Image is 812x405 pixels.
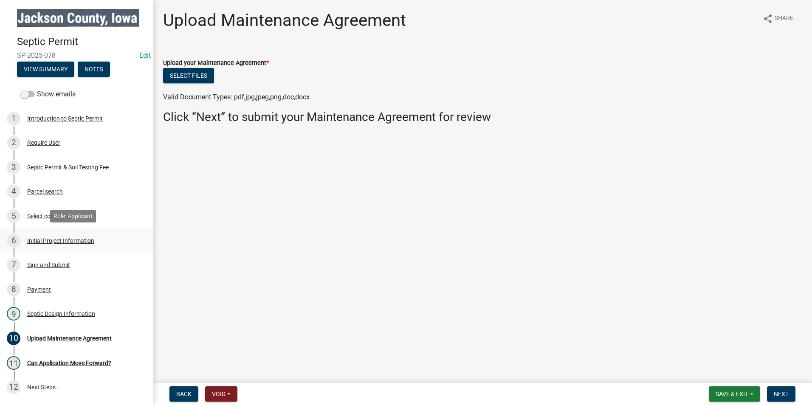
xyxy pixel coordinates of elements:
wm-modal-confirm: Summary [17,66,74,73]
label: Upload your Maintenance Agreement [163,60,269,66]
div: 7 [7,258,20,272]
label: Show emails [20,89,76,99]
div: 2 [7,136,20,149]
div: Payment [27,287,51,292]
div: 1 [7,112,20,125]
div: 10 [7,332,20,345]
div: Initial Project Information [27,238,94,244]
div: 6 [7,234,20,247]
wm-modal-confirm: Edit Application Number [139,51,151,59]
button: Save & Exit [709,386,760,402]
img: Jackson County, Iowa [17,9,139,27]
h4: Septic Permit [17,36,146,48]
button: shareShare [756,10,800,27]
div: Upload Maintenance Agreement [27,335,112,341]
span: Back [176,391,192,397]
div: Sign and Submit [27,262,70,268]
wm-modal-confirm: Notes [78,66,110,73]
h1: Upload Maintenance Agreement [163,10,406,31]
div: 4 [7,185,20,198]
div: 9 [7,307,20,321]
i: share [763,14,773,24]
div: 8 [7,283,20,296]
span: SP-2025-078 [17,51,136,59]
div: Can Application Move Forward? [27,360,111,366]
div: Require User [27,140,60,146]
span: Next [774,391,789,397]
h3: Click “Next” to submit your Maintenance Agreement for review [163,110,802,124]
span: Save & Exit [716,391,748,397]
span: Valid Document Types: pdf,jpg,jpeg,png,doc,docx [163,93,310,101]
div: Parcel search [27,188,63,194]
div: 11 [7,356,20,370]
div: 3 [7,160,20,174]
span: Void [212,391,226,397]
a: Edit [139,51,151,59]
span: Share [775,14,793,24]
div: Septic Design Information [27,311,95,317]
button: Next [767,386,795,402]
div: Septic Permit & Soil Testing Fee [27,164,109,170]
button: Select files [163,68,214,83]
button: Back [169,386,198,402]
div: 12 [7,380,20,394]
button: Notes [78,62,110,77]
button: Void [205,386,237,402]
button: View Summary [17,62,74,77]
div: Introduction to Septic Permit [27,115,103,121]
div: Select contractor [27,213,72,219]
div: 5 [7,209,20,223]
div: Role: Applicant [50,210,96,222]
